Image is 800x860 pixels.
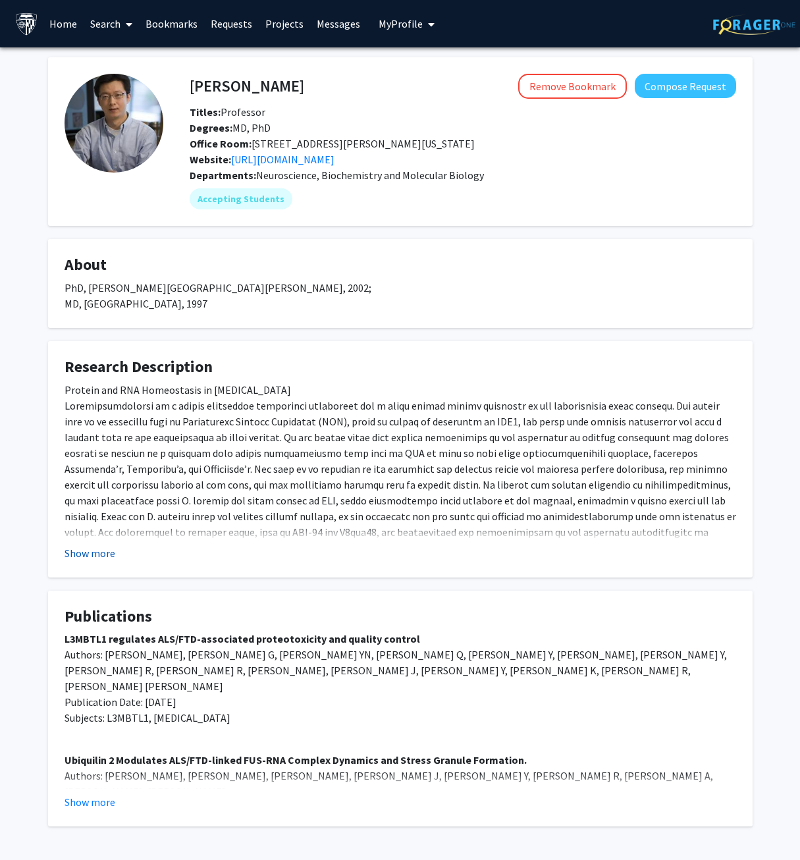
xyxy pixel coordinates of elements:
[65,753,527,766] strong: Ubiquilin 2 Modulates ALS/FTD-linked FUS-RNA Complex Dynamics and Stress Granule Formation.
[65,74,163,173] img: Profile Picture
[65,545,115,561] button: Show more
[65,632,420,645] strong: L3MBTL1 regulates ALS/FTD-associated proteotoxicity and quality control
[84,1,139,47] a: Search
[518,74,627,99] button: Remove Bookmark
[310,1,367,47] a: Messages
[65,794,115,810] button: Show more
[635,74,736,98] button: Compose Request to Jiou Wang
[190,121,271,134] span: MD, PhD
[713,14,795,35] img: ForagerOne Logo
[259,1,310,47] a: Projects
[379,17,423,30] span: My Profile
[190,105,265,119] span: Professor
[65,607,736,626] h4: Publications
[190,74,304,98] h4: [PERSON_NAME]
[43,1,84,47] a: Home
[65,711,230,724] span: Subjects: L3MBTL1, [MEDICAL_DATA]
[190,137,475,150] span: [STREET_ADDRESS][PERSON_NAME][US_STATE]
[190,153,231,166] b: Website:
[256,169,484,182] span: Neuroscience, Biochemistry and Molecular Biology
[65,769,713,798] span: Authors: [PERSON_NAME], [PERSON_NAME], [PERSON_NAME], [PERSON_NAME] J, [PERSON_NAME] Y, [PERSON_N...
[65,255,736,275] h4: About
[190,105,221,119] b: Titles:
[65,382,736,572] div: Protein and RNA Homeostasis in [MEDICAL_DATA] Loremipsumdolorsi am c adipis elitseddoe temporinci...
[204,1,259,47] a: Requests
[65,648,727,693] span: Authors: [PERSON_NAME], [PERSON_NAME] G, [PERSON_NAME] YN, [PERSON_NAME] Q, [PERSON_NAME] Y, [PER...
[231,153,334,166] a: Opens in a new tab
[190,137,252,150] b: Office Room:
[190,169,256,182] b: Departments:
[15,13,38,36] img: Johns Hopkins University Logo
[65,695,176,709] span: Publication Date: [DATE]
[139,1,204,47] a: Bookmarks
[65,280,736,311] div: PhD, [PERSON_NAME][GEOGRAPHIC_DATA][PERSON_NAME], 2002; MD, [GEOGRAPHIC_DATA], 1997
[10,801,56,850] iframe: Chat
[65,358,736,377] h4: Research Description
[190,121,232,134] b: Degrees:
[190,188,292,209] mat-chip: Accepting Students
